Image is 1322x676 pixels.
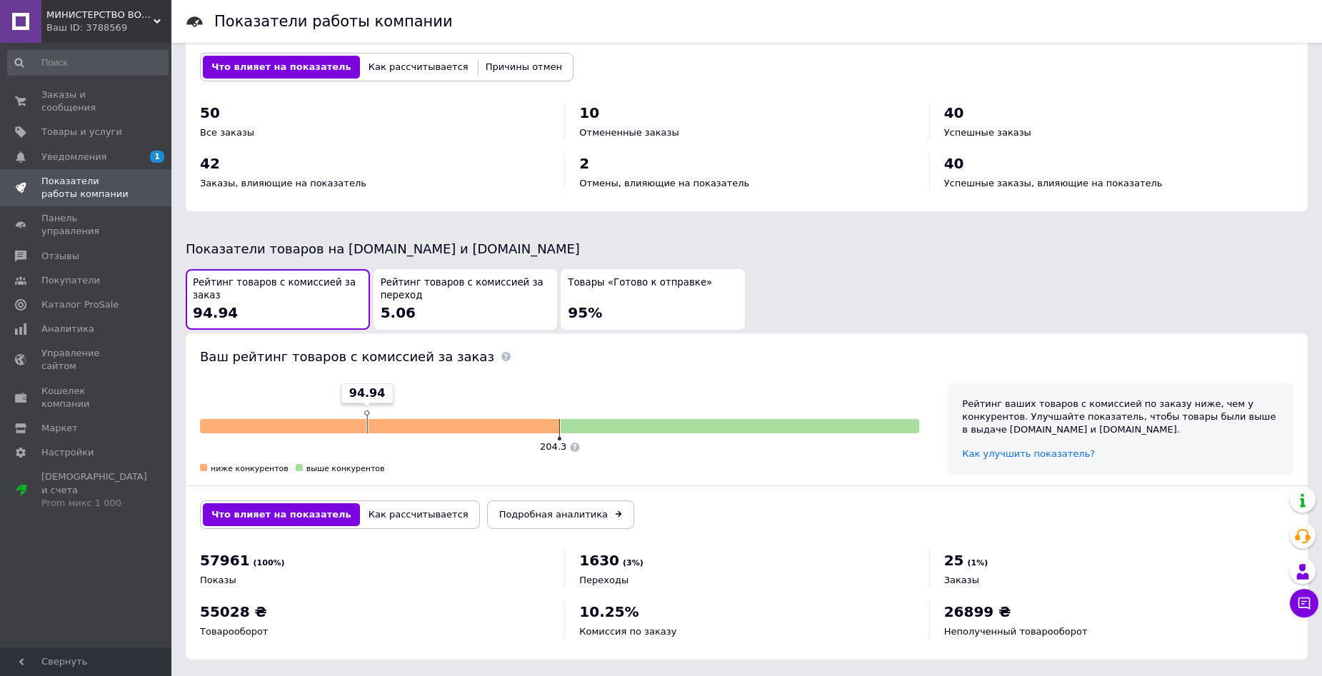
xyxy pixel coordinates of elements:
span: 26899 ₴ [944,603,1011,620]
div: Рейтинг ваших товаров с комиссией по заказу ниже, чем у конкурентов. Улучшайте показатель, чтобы ... [962,398,1279,437]
button: Рейтинг товаров с комиссией за переход5.06 [374,269,558,330]
span: [DEMOGRAPHIC_DATA] и счета [41,470,147,510]
span: Показатели работы компании [41,175,132,201]
button: Что влияет на показатель [203,503,360,526]
span: Заказы, влияющие на показатель [200,178,366,188]
span: Показы [200,575,236,585]
span: 2 [579,155,589,172]
span: Маркет [41,422,78,435]
input: Поиск [7,50,169,76]
span: Аналитика [41,323,94,336]
span: Переходы [579,575,629,585]
span: Каталог ProSale [41,298,119,311]
button: Рейтинг товаров с комиссией за заказ94.94 [186,269,370,330]
span: 25 [944,552,964,569]
button: Чат с покупателем [1290,589,1318,617]
span: (3%) [623,558,644,567]
span: Управление сайтом [41,347,132,373]
span: 40 [944,155,964,172]
span: Все заказы [200,127,254,138]
span: 10 [579,104,599,121]
span: Заказы и сообщения [41,89,132,114]
span: Показатели товаров на [DOMAIN_NAME] и [DOMAIN_NAME] [186,241,580,256]
span: Товары и услуги [41,126,122,138]
div: Ваш ID: 3788569 [46,21,171,34]
span: 204.3 [540,441,566,452]
span: 40 [944,104,964,121]
span: 1 [150,151,164,163]
span: Отзывы [41,250,79,263]
button: Товары «Готово к отправке»95% [561,269,745,330]
span: 5.06 [381,304,416,321]
span: Покупатели [41,274,100,287]
span: выше конкурентов [306,464,385,473]
span: Отмененные заказы [579,127,678,138]
span: Рейтинг товаров с комиссией за переход [381,276,551,303]
span: Панель управления [41,212,132,238]
span: Настройки [41,446,94,459]
span: 55028 ₴ [200,603,267,620]
a: Как улучшить показатель? [962,448,1095,459]
span: Заказы [944,575,979,585]
button: Как рассчитывается [360,503,477,526]
button: Что влияет на показатель [203,56,360,79]
span: 42 [200,155,220,172]
span: Комиссия по заказу [579,626,676,637]
span: Успешные заказы [944,127,1031,138]
span: Рейтинг товаров с комиссией за заказ [193,276,363,303]
span: (1%) [968,558,988,567]
button: Причины отмен [477,56,571,79]
span: 94.94 [193,304,238,321]
span: Товары «Готово к отправке» [568,276,712,290]
a: Подробная аналитика [487,500,634,529]
span: ниже конкурентов [211,464,289,473]
span: 94.94 [349,385,386,401]
span: МИНИСТЕРСТВО ВОРОТ УКРАИНЫ [46,9,154,21]
div: Prom микс 1 000 [41,497,147,510]
span: 10.25% [579,603,639,620]
button: Как рассчитывается [360,56,477,79]
span: 95% [568,304,602,321]
span: Отмены, влияющие на показатель [579,178,749,188]
span: 50 [200,104,220,121]
h1: Показатели работы компании [214,13,453,30]
span: (100%) [254,558,285,567]
span: 1630 [579,552,619,569]
span: Ваш рейтинг товаров с комиссией за заказ [200,349,494,364]
span: Уведомления [41,151,106,163]
span: 57961 [200,552,250,569]
span: Успешные заказы, влияющие на показатель [944,178,1163,188]
span: Кошелек компании [41,385,132,410]
span: Товарооборот [200,626,268,637]
span: Неполученный товарооборот [944,626,1088,637]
